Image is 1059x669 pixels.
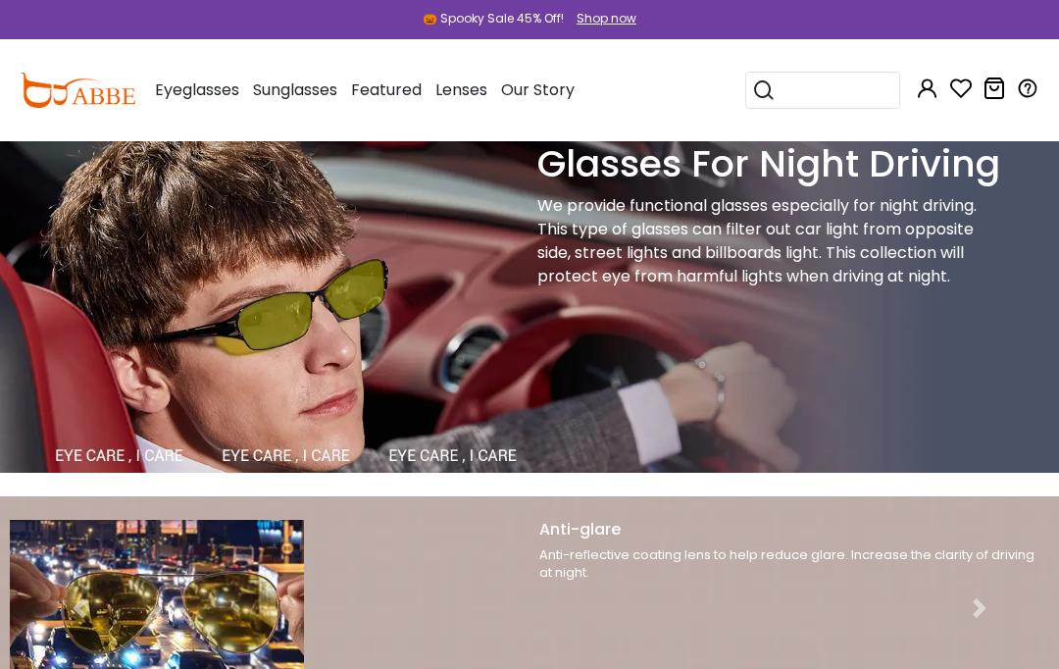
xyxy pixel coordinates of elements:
div: 🎃 Spooky Sale 45% Off! [423,10,564,27]
span: Our Story [501,78,575,101]
a: Shop now [567,10,636,26]
span: Eyeglasses [155,78,239,101]
span: Lenses [435,78,487,101]
span: Sunglasses [253,78,337,101]
div: Shop now [577,10,636,27]
h6: Anti-glare [539,520,1049,539]
span: Featured [351,78,422,101]
img: abbeglasses.com [20,73,135,108]
p: Anti-reflective coating lens to help reduce glare. Increase the clarity of driving at night. [539,546,1049,582]
h1: Glasses For Night Driving [537,141,1051,186]
div: We provide functional glasses especially for night driving. This type of glasses can filter out c... [537,194,1000,288]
